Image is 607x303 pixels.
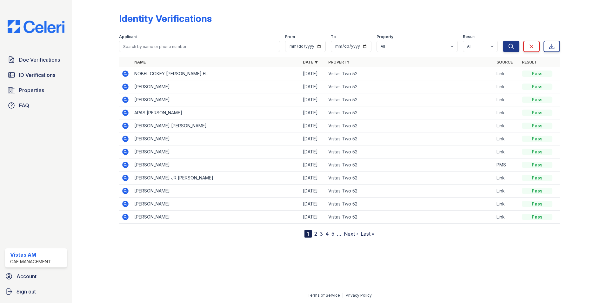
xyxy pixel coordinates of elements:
[325,231,329,237] a: 4
[337,230,341,238] span: …
[463,34,475,39] label: Result
[326,80,494,93] td: Vistas Two 52
[132,93,300,106] td: [PERSON_NAME]
[132,211,300,224] td: [PERSON_NAME]
[494,67,519,80] td: Link
[17,288,36,295] span: Sign out
[522,136,552,142] div: Pass
[132,172,300,185] td: [PERSON_NAME] JR [PERSON_NAME]
[119,34,137,39] label: Applicant
[132,119,300,132] td: [PERSON_NAME] [PERSON_NAME]
[132,145,300,158] td: [PERSON_NAME]
[285,34,295,39] label: From
[522,214,552,220] div: Pass
[377,34,393,39] label: Property
[134,60,146,64] a: Name
[494,185,519,198] td: Link
[497,60,513,64] a: Source
[300,172,326,185] td: [DATE]
[300,80,326,93] td: [DATE]
[494,106,519,119] td: Link
[494,158,519,172] td: PMS
[132,80,300,93] td: [PERSON_NAME]
[132,106,300,119] td: APAS [PERSON_NAME]
[3,20,70,33] img: CE_Logo_Blue-a8612792a0a2168367f1c8372b55b34899dd931a85d93a1a3d3e32e68fde9ad4.png
[300,211,326,224] td: [DATE]
[344,231,358,237] a: Next ›
[326,172,494,185] td: Vistas Two 52
[3,285,70,298] a: Sign out
[5,69,67,81] a: ID Verifications
[522,110,552,116] div: Pass
[19,71,55,79] span: ID Verifications
[132,198,300,211] td: [PERSON_NAME]
[346,293,372,298] a: Privacy Policy
[300,67,326,80] td: [DATE]
[308,293,340,298] a: Terms of Service
[304,230,312,238] div: 1
[522,123,552,129] div: Pass
[5,99,67,112] a: FAQ
[5,53,67,66] a: Doc Verifications
[522,97,552,103] div: Pass
[522,60,537,64] a: Result
[300,185,326,198] td: [DATE]
[494,172,519,185] td: Link
[342,293,344,298] div: |
[326,145,494,158] td: Vistas Two 52
[5,84,67,97] a: Properties
[300,106,326,119] td: [DATE]
[522,84,552,90] div: Pass
[300,158,326,172] td: [DATE]
[326,106,494,119] td: Vistas Two 52
[10,259,51,265] div: CAF Management
[494,145,519,158] td: Link
[522,71,552,77] div: Pass
[19,56,60,64] span: Doc Verifications
[300,132,326,145] td: [DATE]
[494,119,519,132] td: Link
[494,198,519,211] td: Link
[303,60,318,64] a: Date ▼
[300,198,326,211] td: [DATE]
[326,67,494,80] td: Vistas Two 52
[300,145,326,158] td: [DATE]
[522,201,552,207] div: Pass
[132,67,300,80] td: NOBEL COKEY [PERSON_NAME] EL
[320,231,323,237] a: 3
[522,188,552,194] div: Pass
[132,185,300,198] td: [PERSON_NAME]
[326,119,494,132] td: Vistas Two 52
[326,93,494,106] td: Vistas Two 52
[132,132,300,145] td: [PERSON_NAME]
[3,270,70,283] a: Account
[300,93,326,106] td: [DATE]
[326,185,494,198] td: Vistas Two 52
[119,13,212,24] div: Identity Verifications
[361,231,375,237] a: Last »
[326,198,494,211] td: Vistas Two 52
[19,86,44,94] span: Properties
[17,273,37,280] span: Account
[314,231,317,237] a: 2
[119,41,280,52] input: Search by name or phone number
[328,60,350,64] a: Property
[300,119,326,132] td: [DATE]
[522,149,552,155] div: Pass
[494,132,519,145] td: Link
[10,251,51,259] div: Vistas AM
[494,80,519,93] td: Link
[326,211,494,224] td: Vistas Two 52
[331,231,334,237] a: 5
[494,93,519,106] td: Link
[522,162,552,168] div: Pass
[132,158,300,172] td: [PERSON_NAME]
[522,175,552,181] div: Pass
[494,211,519,224] td: Link
[331,34,336,39] label: To
[326,158,494,172] td: Vistas Two 52
[19,102,29,109] span: FAQ
[326,132,494,145] td: Vistas Two 52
